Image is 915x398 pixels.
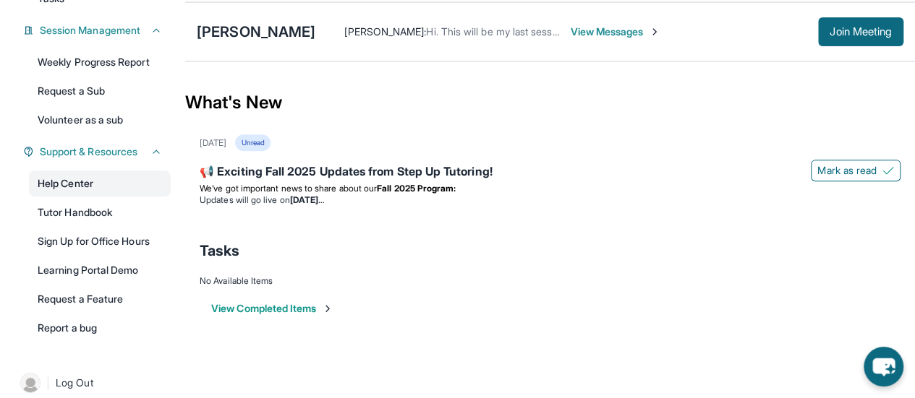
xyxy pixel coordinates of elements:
div: 📢 Exciting Fall 2025 Updates from Step Up Tutoring! [200,163,901,183]
span: Mark as read [817,163,877,178]
span: [PERSON_NAME] : [344,25,426,38]
a: Learning Portal Demo [29,257,171,283]
a: Weekly Progress Report [29,49,171,75]
span: Support & Resources [40,144,137,159]
strong: [DATE] [290,194,324,205]
span: Log Out [56,376,93,390]
button: Join Meeting [818,17,903,46]
a: Request a Feature [29,286,171,312]
strong: Fall 2025 Program: [377,183,456,194]
img: user-img [20,373,41,393]
span: View Messages [570,25,660,39]
div: [PERSON_NAME] [197,22,315,42]
li: Updates will go live on [200,194,901,206]
img: Mark as read [882,165,894,176]
a: Tutor Handbook [29,199,171,225]
span: We’ve got important news to share about our [200,183,377,194]
span: Join Meeting [830,27,892,36]
a: Volunteer as a sub [29,107,171,133]
span: Session Management [40,23,140,38]
button: Support & Resources [34,144,162,159]
a: Request a Sub [29,78,171,104]
span: Tasks [200,241,239,261]
button: chat-button [864,347,903,386]
a: Report a bug [29,315,171,341]
div: No Available Items [200,275,901,287]
button: Session Management [34,23,162,38]
button: Mark as read [811,160,901,181]
span: | [46,374,50,391]
div: [DATE] [200,137,226,149]
div: Unread [235,134,270,151]
button: View Completed Items [211,301,333,316]
img: Chevron-Right [649,26,660,38]
a: Help Center [29,170,171,196]
div: What's New [185,71,915,134]
a: Sign Up for Office Hours [29,228,171,254]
